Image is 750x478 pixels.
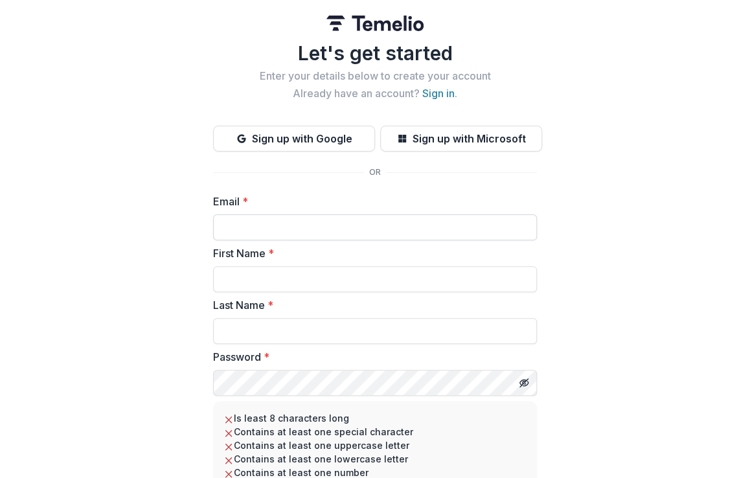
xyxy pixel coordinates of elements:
button: Toggle password visibility [514,372,534,393]
a: Sign in [422,87,455,100]
img: Temelio [326,16,424,31]
li: Is least 8 characters long [223,411,527,425]
label: First Name [213,245,529,261]
li: Contains at least one uppercase letter [223,438,527,452]
button: Sign up with Microsoft [380,126,542,152]
label: Last Name [213,297,529,313]
h2: Already have an account? . [213,87,537,100]
h1: Let's get started [213,41,537,65]
label: Email [213,194,529,209]
label: Password [213,349,529,365]
li: Contains at least one lowercase letter [223,452,527,466]
h2: Enter your details below to create your account [213,70,537,82]
button: Sign up with Google [213,126,375,152]
li: Contains at least one special character [223,425,527,438]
